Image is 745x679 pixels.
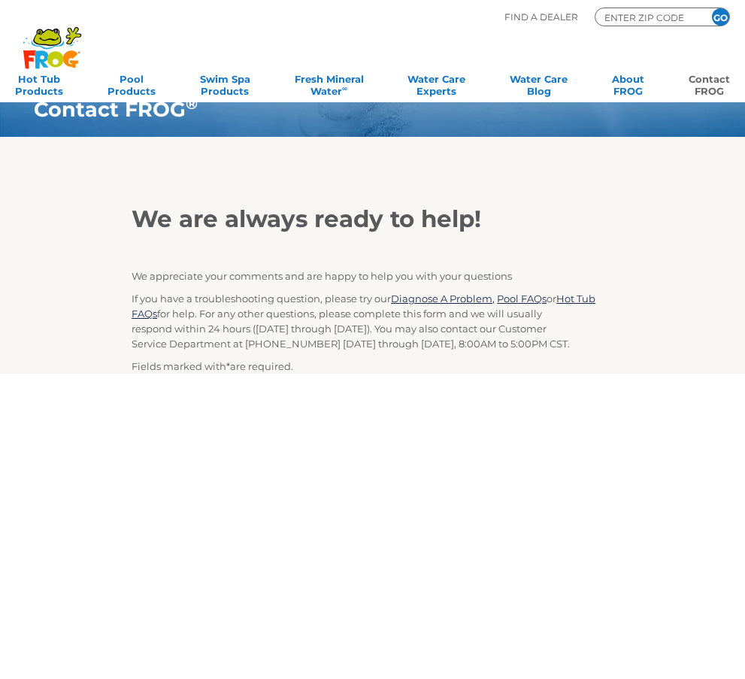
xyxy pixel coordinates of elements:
[712,8,729,26] input: GO
[34,98,662,121] h1: Contact FROG
[612,68,644,99] a: AboutFROG
[504,8,578,26] p: Find A Dealer
[510,68,568,99] a: Water CareBlog
[689,68,730,99] a: ContactFROG
[295,68,364,99] a: Fresh MineralWater∞
[186,94,198,113] sup: ®
[132,291,613,351] p: If you have a troubleshooting question, please try our or for help. For any other questions, plea...
[200,68,250,99] a: Swim SpaProducts
[407,68,465,99] a: Water CareExperts
[342,84,347,92] sup: ∞
[132,268,613,283] p: We appreciate your comments and are happy to help you with your questions
[15,8,89,69] img: Frog Products Logo
[108,68,156,99] a: PoolProducts
[132,359,613,374] p: Fields marked with are required.
[132,205,613,233] h2: We are always ready to help!
[15,68,63,99] a: Hot TubProducts
[391,293,495,305] a: Diagnose A Problem,
[497,293,547,305] a: Pool FAQs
